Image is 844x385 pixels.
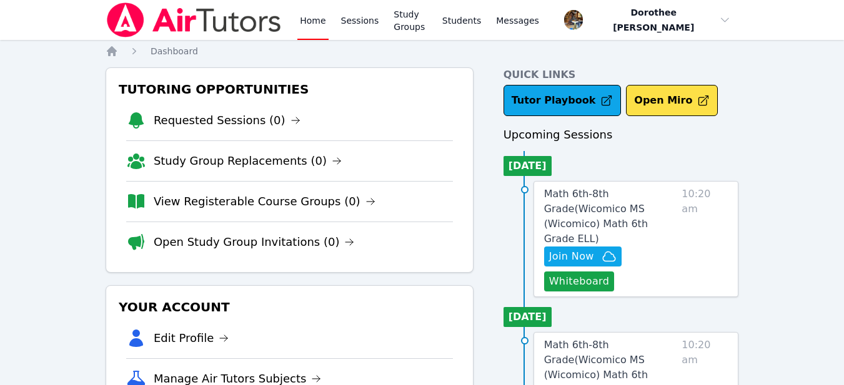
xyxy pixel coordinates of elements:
li: [DATE] [504,156,552,176]
span: 10:20 am [682,187,728,291]
span: Messages [496,14,539,27]
li: [DATE] [504,307,552,327]
span: Join Now [549,249,594,264]
button: Whiteboard [544,271,615,291]
a: View Registerable Course Groups (0) [154,193,375,210]
a: Dashboard [151,45,198,57]
h4: Quick Links [504,67,739,82]
a: Requested Sessions (0) [154,112,300,129]
button: Join Now [544,246,622,266]
a: Edit Profile [154,329,229,347]
span: Math 6th-8th Grade ( Wicomico MS (Wicomico) Math 6th Grade ELL ) [544,188,648,245]
span: Dashboard [151,46,198,56]
button: Open Miro [626,85,718,116]
img: Air Tutors [106,2,282,37]
a: Open Study Group Invitations (0) [154,233,355,251]
a: Math 6th-8th Grade(Wicomico MS (Wicomico) Math 6th Grade ELL) [544,187,677,246]
nav: Breadcrumb [106,45,738,57]
a: Tutor Playbook [504,85,622,116]
h3: Tutoring Opportunities [116,78,463,100]
a: Study Group Replacements (0) [154,152,342,170]
h3: Your Account [116,296,463,318]
h3: Upcoming Sessions [504,126,739,144]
